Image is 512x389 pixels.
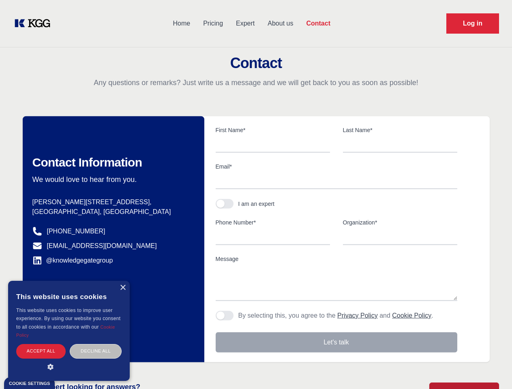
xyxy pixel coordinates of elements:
[32,155,191,170] h2: Contact Information
[120,285,126,291] div: Close
[471,350,512,389] iframe: Chat Widget
[16,308,120,330] span: This website uses cookies to improve user experience. By using our website you consent to all coo...
[16,344,66,358] div: Accept all
[216,162,457,171] label: Email*
[32,175,191,184] p: We would love to hear from you.
[392,312,431,319] a: Cookie Policy
[47,227,105,236] a: [PHONE_NUMBER]
[32,256,113,265] a: @knowledgegategroup
[446,13,499,34] a: Request Demo
[13,17,57,30] a: KOL Knowledge Platform: Talk to Key External Experts (KEE)
[343,218,457,227] label: Organization*
[32,207,191,217] p: [GEOGRAPHIC_DATA], [GEOGRAPHIC_DATA]
[238,311,433,321] p: By selecting this, you agree to the and .
[229,13,261,34] a: Expert
[343,126,457,134] label: Last Name*
[216,126,330,134] label: First Name*
[70,344,122,358] div: Decline all
[16,325,115,338] a: Cookie Policy
[10,78,502,88] p: Any questions or remarks? Just write us a message and we will get back to you as soon as possible!
[337,312,378,319] a: Privacy Policy
[261,13,300,34] a: About us
[238,200,275,208] div: I am an expert
[216,255,457,263] label: Message
[9,381,50,386] div: Cookie settings
[32,197,191,207] p: [PERSON_NAME][STREET_ADDRESS],
[216,218,330,227] label: Phone Number*
[16,287,122,306] div: This website uses cookies
[47,241,157,251] a: [EMAIL_ADDRESS][DOMAIN_NAME]
[197,13,229,34] a: Pricing
[10,55,502,71] h2: Contact
[166,13,197,34] a: Home
[216,332,457,353] button: Let's talk
[300,13,337,34] a: Contact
